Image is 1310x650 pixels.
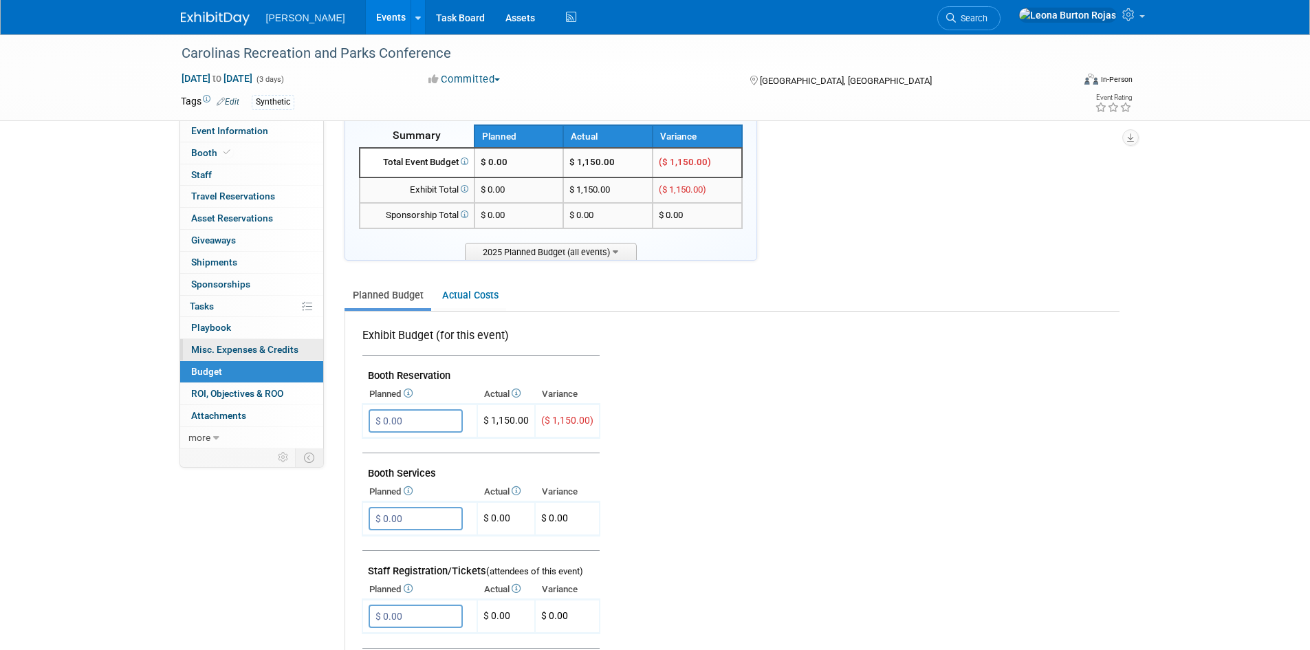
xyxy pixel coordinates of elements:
[541,610,568,621] span: $ 0.00
[481,184,505,195] span: $ 0.00
[180,164,323,186] a: Staff
[465,243,637,260] span: 2025 Planned Budget (all events)
[393,129,441,142] span: Summary
[180,252,323,273] a: Shipments
[255,75,284,84] span: (3 days)
[191,279,250,290] span: Sponsorships
[434,283,506,308] a: Actual Costs
[180,208,323,229] a: Asset Reservations
[992,72,1133,92] div: Event Format
[477,502,535,536] td: $ 0.00
[474,125,564,148] th: Planned
[180,339,323,360] a: Misc. Expenses & Credits
[191,191,275,202] span: Travel Reservations
[659,184,706,195] span: ($ 1,150.00)
[180,317,323,338] a: Playbook
[477,580,535,599] th: Actual
[362,356,600,385] td: Booth Reservation
[191,410,246,421] span: Attachments
[180,142,323,164] a: Booth
[180,405,323,426] a: Attachments
[653,125,742,148] th: Variance
[217,97,239,107] a: Edit
[486,566,583,576] span: (attendees of this event)
[191,322,231,333] span: Playbook
[477,600,535,633] td: $ 0.00
[477,482,535,501] th: Actual
[191,388,283,399] span: ROI, Objectives & ROO
[362,384,477,404] th: Planned
[190,301,214,312] span: Tasks
[295,448,323,466] td: Toggle Event Tabs
[477,384,535,404] th: Actual
[483,415,529,426] span: $ 1,150.00
[180,274,323,295] a: Sponsorships
[937,6,1001,30] a: Search
[563,203,653,228] td: $ 0.00
[362,551,600,581] td: Staff Registration/Tickets
[659,157,711,167] span: ($ 1,150.00)
[180,383,323,404] a: ROI, Objectives & ROO
[956,13,987,23] span: Search
[181,94,239,110] td: Tags
[191,169,212,180] span: Staff
[760,76,932,86] span: [GEOGRAPHIC_DATA], [GEOGRAPHIC_DATA]
[366,209,468,222] div: Sponsorship Total
[180,186,323,207] a: Travel Reservations
[180,120,323,142] a: Event Information
[535,580,600,599] th: Variance
[177,41,1052,66] div: Carolinas Recreation and Parks Conference
[362,580,477,599] th: Planned
[210,73,223,84] span: to
[362,328,594,351] div: Exhibit Budget (for this event)
[181,12,250,25] img: ExhibitDay
[563,148,653,177] td: $ 1,150.00
[180,427,323,448] a: more
[424,72,505,87] button: Committed
[366,184,468,197] div: Exhibit Total
[181,72,253,85] span: [DATE] [DATE]
[1018,8,1117,23] img: Leona Burton Rojas
[191,344,298,355] span: Misc. Expenses & Credits
[191,366,222,377] span: Budget
[563,125,653,148] th: Actual
[362,482,477,501] th: Planned
[252,95,294,109] div: Synthetic
[541,512,568,523] span: $ 0.00
[535,482,600,501] th: Variance
[180,230,323,251] a: Giveaways
[188,432,210,443] span: more
[362,453,600,483] td: Booth Services
[191,257,237,268] span: Shipments
[180,361,323,382] a: Budget
[481,210,505,220] span: $ 0.00
[266,12,345,23] span: [PERSON_NAME]
[1084,74,1098,85] img: Format-Inperson.png
[223,149,230,156] i: Booth reservation complete
[191,213,273,224] span: Asset Reservations
[535,384,600,404] th: Variance
[481,157,507,167] span: $ 0.00
[1100,74,1133,85] div: In-Person
[191,125,268,136] span: Event Information
[541,415,593,426] span: ($ 1,150.00)
[366,156,468,169] div: Total Event Budget
[191,147,233,158] span: Booth
[659,210,683,220] span: $ 0.00
[1095,94,1132,101] div: Event Rating
[563,177,653,203] td: $ 1,150.00
[345,283,431,308] a: Planned Budget
[180,296,323,317] a: Tasks
[272,448,296,466] td: Personalize Event Tab Strip
[191,235,236,246] span: Giveaways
